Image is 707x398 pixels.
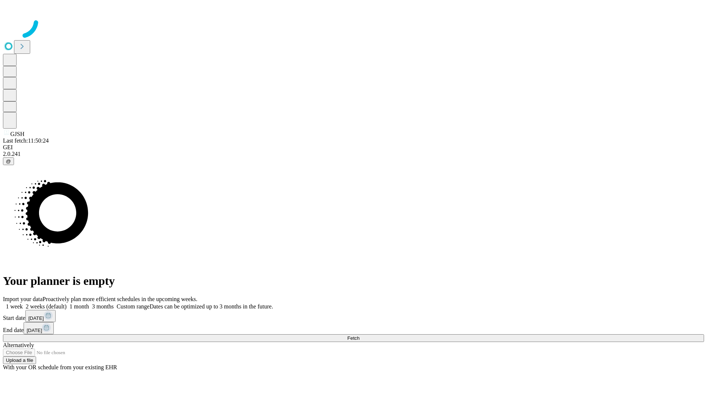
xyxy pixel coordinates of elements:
[3,144,704,151] div: GEI
[3,356,36,364] button: Upload a file
[3,342,34,348] span: Alternatively
[3,322,704,334] div: End date
[150,303,273,310] span: Dates can be optimized up to 3 months in the future.
[3,334,704,342] button: Fetch
[3,157,14,165] button: @
[3,151,704,157] div: 2.0.241
[347,335,359,341] span: Fetch
[3,137,49,144] span: Last fetch: 11:50:24
[117,303,150,310] span: Custom range
[3,310,704,322] div: Start date
[3,296,43,302] span: Import your data
[43,296,197,302] span: Proactively plan more efficient schedules in the upcoming weeks.
[6,303,23,310] span: 1 week
[28,315,44,321] span: [DATE]
[92,303,114,310] span: 3 months
[10,131,24,137] span: GJSH
[3,274,704,288] h1: Your planner is empty
[27,328,42,333] span: [DATE]
[26,303,67,310] span: 2 weeks (default)
[25,310,56,322] button: [DATE]
[24,322,54,334] button: [DATE]
[6,158,11,164] span: @
[70,303,89,310] span: 1 month
[3,364,117,370] span: With your OR schedule from your existing EHR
